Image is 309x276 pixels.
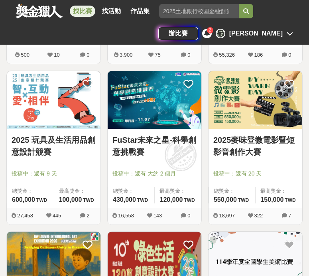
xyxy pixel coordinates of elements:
span: 投稿中：還有 20 天 [213,170,297,178]
span: 550,000 [214,196,237,203]
span: 0 [187,213,190,219]
span: 445 [53,213,61,219]
span: 總獎金： [214,187,251,195]
span: 投稿中：還有 大約 2 個月 [112,170,197,178]
span: 500 [21,52,30,58]
span: 600,000 [12,196,35,203]
span: TWD [83,197,94,203]
span: 最高獎金： [159,187,197,195]
a: 找活動 [98,6,124,17]
span: TWD [36,197,47,203]
span: 投稿中：還有 9 天 [12,170,96,178]
div: 蘇 [216,29,225,38]
img: Cover Image [7,71,100,129]
span: 總獎金： [113,187,150,195]
span: 100,000 [59,196,82,203]
a: FuStar未來之星-科學創意挑戰賽 [112,134,197,158]
a: 辦比賽 [158,27,198,40]
a: 作品集 [127,6,153,17]
a: 2025麥味登微電影暨短影音創作大賽 [213,134,297,158]
a: 2025 玩具及生活用品創意設計競賽 [12,134,96,158]
span: 最高獎金： [59,187,96,195]
input: 2025土地銀行校園金融創意挑戰賽：從你出發 開啟智慧金融新頁 [159,4,239,18]
span: 0 [187,52,190,58]
span: 0 [87,52,89,58]
span: 總獎金： [12,187,49,195]
a: 找比賽 [70,6,95,17]
span: TWD [238,197,249,203]
img: Cover Image [108,71,201,129]
span: 0 [288,52,291,58]
span: 55,326 [219,52,235,58]
span: 2 [87,213,89,219]
span: 7 [288,213,291,219]
span: 16,558 [118,213,134,219]
span: 75 [155,52,160,58]
span: 322 [254,213,263,219]
span: 120,000 [159,196,183,203]
span: 2 [209,28,211,32]
div: [PERSON_NAME] [229,29,283,38]
span: 27,458 [17,213,33,219]
span: 3,900 [120,52,133,58]
span: 10 [54,52,59,58]
span: 最高獎金： [260,187,297,195]
span: 150,000 [260,196,283,203]
span: TWD [285,197,295,203]
span: 186 [254,52,263,58]
span: 18,697 [219,213,235,219]
span: 143 [154,213,162,219]
img: Cover Image [209,71,302,129]
span: TWD [137,197,148,203]
span: 430,000 [113,196,136,203]
span: TWD [184,197,195,203]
